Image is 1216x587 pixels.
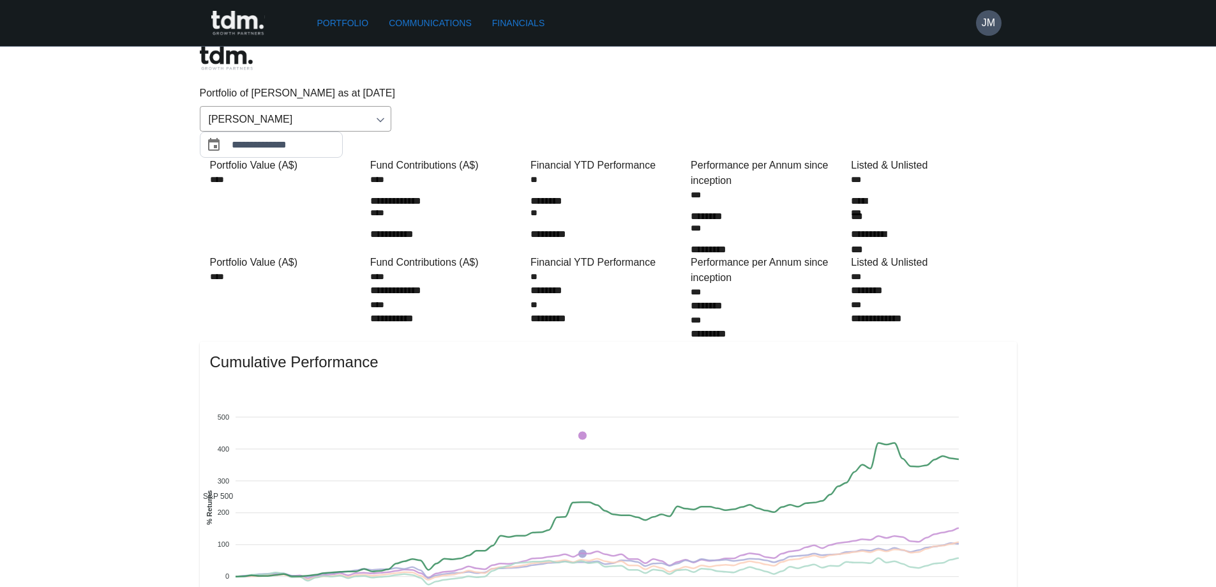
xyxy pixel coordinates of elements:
span: S&P 500 [193,492,233,501]
button: Choose date, selected date is Sep 30, 2025 [201,132,227,158]
tspan: 300 [217,477,229,485]
tspan: 0 [225,573,229,581]
span: Cumulative Performance [210,352,1007,372]
a: Financials [487,11,550,35]
text: % Returns [205,491,213,525]
div: Portfolio Value (A$) [210,255,365,270]
tspan: 100 [217,541,229,549]
div: Performance per Annum since inception [691,255,846,286]
tspan: 500 [217,413,229,421]
div: Listed & Unlisted [851,255,1006,270]
h6: JM [982,15,995,31]
tspan: 200 [217,509,229,517]
p: Portfolio of [PERSON_NAME] as at [DATE] [200,86,1017,101]
div: Financial YTD Performance [530,255,686,270]
button: JM [976,10,1002,36]
div: Fund Contributions (A$) [370,158,525,173]
tspan: 400 [217,445,229,453]
a: Portfolio [312,11,374,35]
div: Financial YTD Performance [530,158,686,173]
div: Portfolio Value (A$) [210,158,365,173]
div: Listed & Unlisted [851,158,1006,173]
div: Fund Contributions (A$) [370,255,525,270]
a: Communications [384,11,477,35]
div: Performance per Annum since inception [691,158,846,188]
div: [PERSON_NAME] [200,106,391,132]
